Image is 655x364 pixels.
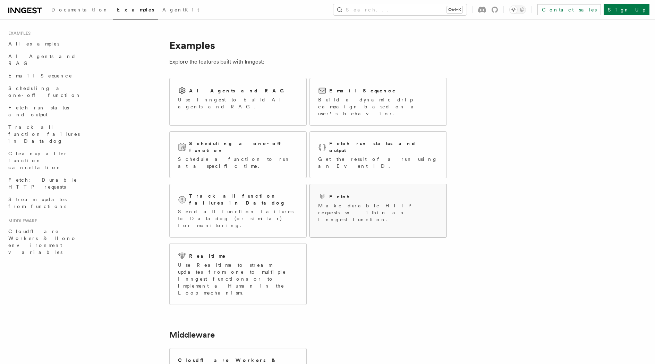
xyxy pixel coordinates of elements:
a: Email Sequence [6,69,82,82]
a: Fetch run status and output [6,101,82,121]
span: AgentKit [162,7,199,13]
a: Contact sales [537,4,601,15]
span: Examples [117,7,154,13]
kbd: Ctrl+K [447,6,462,13]
a: AgentKit [158,2,203,19]
p: Build a dynamic drip campaign based on a user's behavior. [318,96,438,117]
a: Cloudflare Workers & Hono environment variables [6,225,82,258]
h2: Fetch run status and output [329,140,438,154]
h2: Realtime [189,253,226,259]
h2: AI Agents and RAG [189,87,288,94]
h2: Fetch [329,193,350,200]
h2: Email Sequence [329,87,396,94]
p: Use Inngest to build AI agents and RAG. [178,96,298,110]
span: Cloudflare Workers & Hono environment variables [8,229,77,255]
p: Get the result of a run using an Event ID. [318,156,438,169]
span: All examples [8,41,59,47]
p: Explore the features built with Inngest: [169,57,447,67]
p: Make durable HTTP requests within an Inngest function. [318,202,438,223]
span: Examples [6,31,31,36]
span: Fetch run status and output [8,105,69,117]
a: Documentation [47,2,113,19]
a: Scheduling a one-off function [6,82,82,101]
span: Middleware [6,218,37,224]
span: Scheduling a one-off function [8,85,81,98]
a: Fetch run status and outputGet the result of a run using an Event ID. [309,131,447,178]
a: Track all function failures in Datadog [6,121,82,147]
a: Track all function failures in DatadogSend all function failures to Datadog (or similar) for moni... [169,184,307,238]
button: Search...Ctrl+K [333,4,467,15]
h1: Examples [169,39,447,51]
a: Scheduling a one-off functionSchedule a function to run at a specific time. [169,131,307,178]
a: FetchMake durable HTTP requests within an Inngest function. [309,184,447,238]
a: Stream updates from functions [6,193,82,213]
span: Email Sequence [8,73,73,78]
p: Use Realtime to stream updates from one to multiple Inngest functions or to implement a Human in ... [178,262,298,296]
a: RealtimeUse Realtime to stream updates from one to multiple Inngest functions or to implement a H... [169,243,307,305]
span: Documentation [51,7,109,13]
h2: Track all function failures in Datadog [189,192,298,206]
a: Cleanup after function cancellation [6,147,82,174]
p: Schedule a function to run at a specific time. [178,156,298,169]
a: AI Agents and RAGUse Inngest to build AI agents and RAG. [169,78,307,126]
span: AI Agents and RAG [8,53,76,66]
a: AI Agents and RAG [6,50,82,69]
a: Examples [113,2,158,19]
a: Middleware [169,330,215,340]
p: Send all function failures to Datadog (or similar) for monitoring. [178,208,298,229]
span: Cleanup after function cancellation [8,151,68,170]
button: Toggle dark mode [509,6,526,14]
span: Fetch: Durable HTTP requests [8,177,77,190]
a: Email SequenceBuild a dynamic drip campaign based on a user's behavior. [309,78,447,126]
a: Sign Up [604,4,649,15]
h2: Scheduling a one-off function [189,140,298,154]
span: Stream updates from functions [8,197,67,209]
a: Fetch: Durable HTTP requests [6,174,82,193]
span: Track all function failures in Datadog [8,124,80,144]
a: All examples [6,38,82,50]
